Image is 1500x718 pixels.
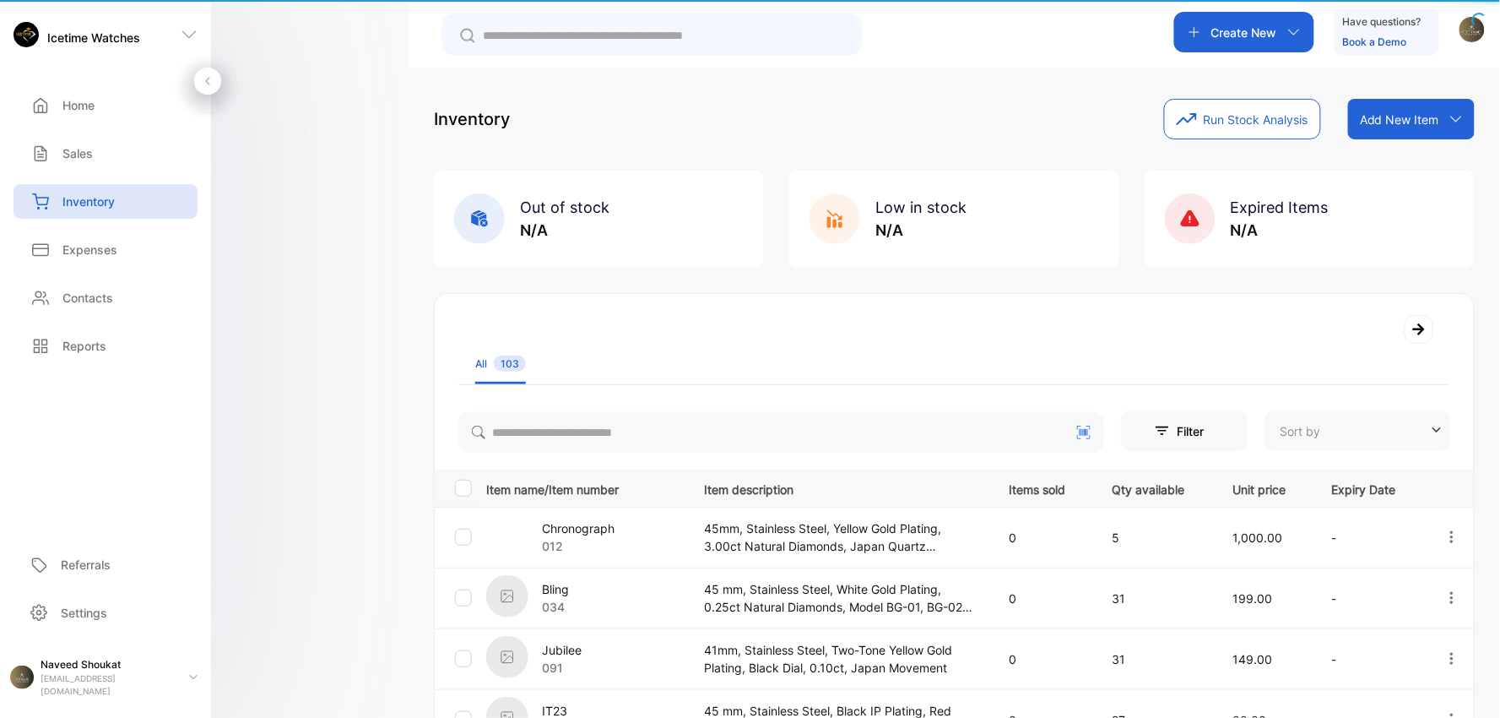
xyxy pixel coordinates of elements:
[62,144,93,162] p: Sales
[62,337,106,355] p: Reports
[875,199,967,216] span: Low in stock
[434,106,510,132] p: Inventory
[542,537,615,555] p: 012
[486,636,528,678] img: item
[542,598,569,616] p: 034
[14,7,64,57] button: Open LiveChat chat widget
[1343,14,1421,30] p: Have questions?
[1211,24,1277,41] p: Create New
[1112,650,1198,668] p: 31
[61,604,107,622] p: Settings
[1459,12,1485,52] button: avatar
[1264,411,1450,451] button: Sort by
[1233,477,1297,498] p: Unit price
[705,580,975,616] p: 45 mm, Stainless Steel, White Gold Plating, 0.25ct Natural Diamonds, Model BG-01, BG-02, Japan Mo...
[10,666,34,689] img: profile
[705,519,975,555] p: 45mm, Stainless Steel, Yellow Gold Plating, 3.00ct Natural Diamonds, Japan Quartz Movement
[1233,591,1273,606] span: 199.00
[47,29,140,46] p: Icetime Watches
[486,514,528,557] img: item
[542,659,582,677] p: 091
[1112,590,1198,607] p: 31
[41,657,176,672] p: Naveed Shoukat
[14,22,39,47] img: logo
[486,575,528,617] img: item
[1280,422,1320,440] p: Sort by
[494,356,526,372] span: 103
[1010,590,1078,607] p: 0
[705,477,975,498] p: Item description
[1332,650,1409,668] p: -
[542,641,582,659] p: Jubilee
[1332,477,1409,498] p: Expiry Date
[1164,99,1321,139] button: Run Stock Analysis
[62,289,113,307] p: Contacts
[1231,219,1329,242] p: N/A
[1360,111,1439,128] p: Add New Item
[1343,35,1407,48] a: Book a Demo
[1112,529,1198,547] p: 5
[1231,199,1329,216] span: Expired Items
[875,219,967,242] p: N/A
[62,193,115,210] p: Inventory
[542,580,569,598] p: Bling
[520,219,609,242] p: N/A
[1145,422,1172,440] p: Filter
[61,556,111,574] p: Referrals
[1112,477,1198,498] p: Qty available
[1010,529,1078,547] p: 0
[1233,530,1283,545] span: 1,000.00
[475,356,526,372] div: All
[1174,12,1314,52] button: Create New
[62,241,117,258] p: Expenses
[1459,17,1485,42] img: avatar
[1010,650,1078,668] p: 0
[1010,477,1078,498] p: Items sold
[1332,590,1409,607] p: -
[520,199,609,216] span: Out of stock
[1332,529,1409,547] p: -
[1233,652,1273,666] span: 149.00
[62,96,95,114] p: Home
[705,641,975,677] p: 41mm, Stainless Steel, Two-Tone Yellow Gold Plating, Black Dial, 0.10ct, Japan Movement
[486,477,684,498] p: Item name/Item number
[41,672,176,698] p: [EMAIL_ADDRESS][DOMAIN_NAME]
[542,519,615,537] p: Chronograph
